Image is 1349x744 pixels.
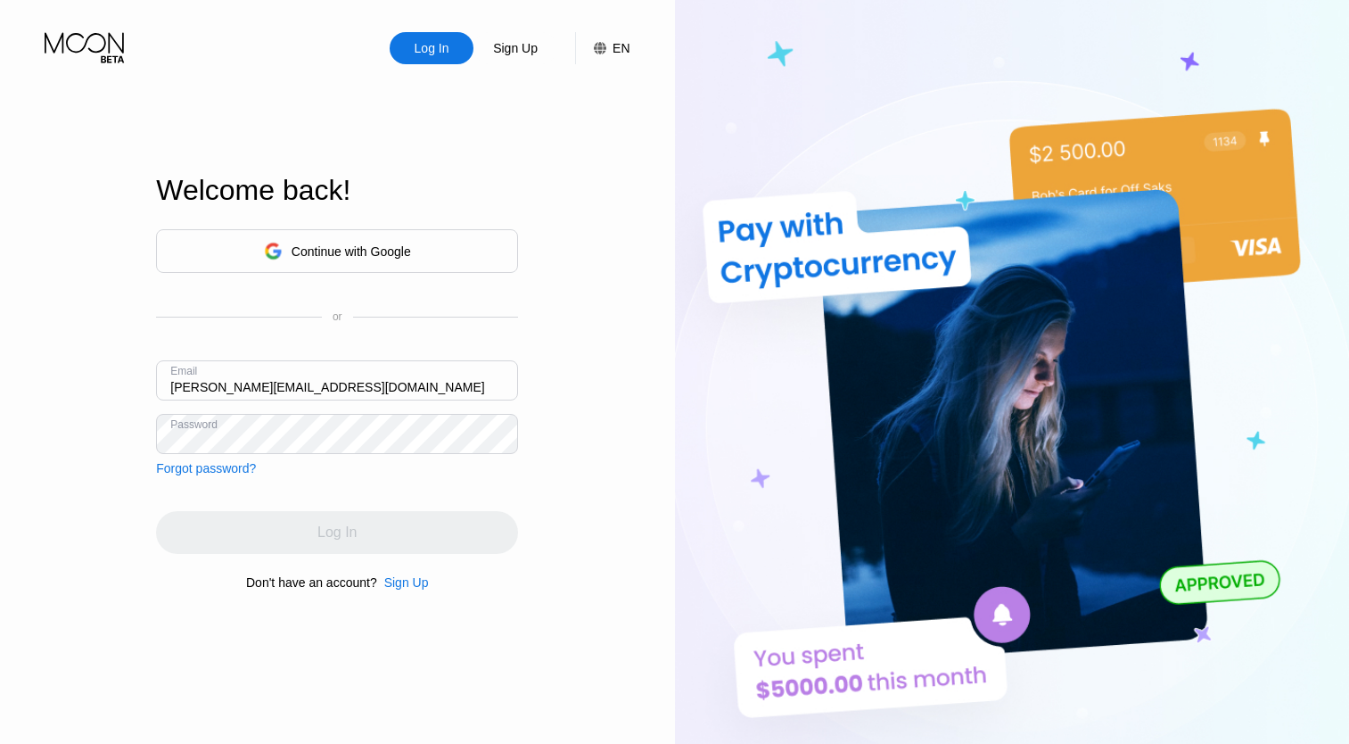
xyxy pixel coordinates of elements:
[413,39,451,57] div: Log In
[246,575,377,590] div: Don't have an account?
[390,32,473,64] div: Log In
[170,418,218,431] div: Password
[613,41,629,55] div: EN
[156,461,256,475] div: Forgot password?
[170,365,197,377] div: Email
[384,575,429,590] div: Sign Up
[292,244,411,259] div: Continue with Google
[156,229,518,273] div: Continue with Google
[156,174,518,207] div: Welcome back!
[575,32,629,64] div: EN
[333,310,342,323] div: or
[377,575,429,590] div: Sign Up
[491,39,539,57] div: Sign Up
[473,32,557,64] div: Sign Up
